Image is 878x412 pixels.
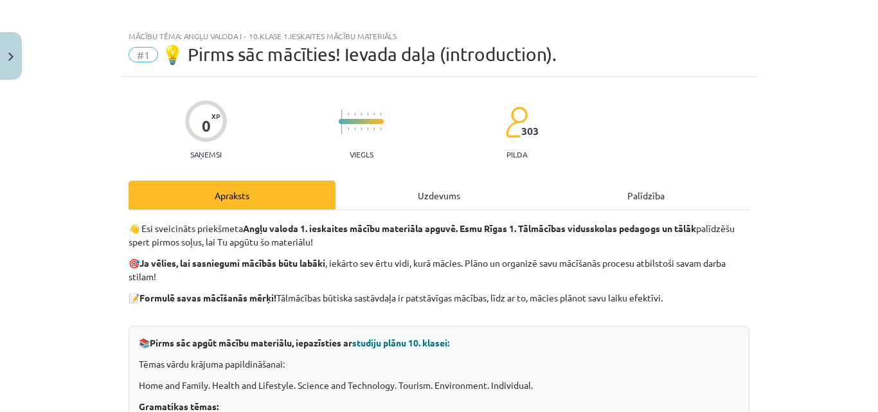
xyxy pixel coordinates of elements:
[542,181,749,210] div: Palīdzība
[202,117,211,135] div: 0
[139,292,276,303] strong: Formulē savas mācīšanās mērķi!
[139,400,219,412] strong: Gramatikas tēmas:
[373,112,375,116] img: icon-short-line-57e1e144782c952c97e751825c79c345078a6d821885a25fce030b3d8c18986b.svg
[341,109,343,134] img: icon-long-line-d9ea69661e0d244f92f715978eff75569469978d946b2353a9bb055b3ed8787d.svg
[129,47,158,62] span: #1
[505,106,528,138] img: students-c634bb4e5e11cddfef0936a35e636f08e4e9abd3cc4e673bd6f9a4125e45ecb1.svg
[354,127,355,130] img: icon-short-line-57e1e144782c952c97e751825c79c345078a6d821885a25fce030b3d8c18986b.svg
[348,127,349,130] img: icon-short-line-57e1e144782c952c97e751825c79c345078a6d821885a25fce030b3d8c18986b.svg
[129,181,336,210] div: Apraksts
[521,125,539,137] span: 303
[161,44,557,65] span: 💡 Pirms sāc mācīties! Ievada daļa (introduction).
[139,357,739,371] p: Tēmas vārdu krājuma papildināšanai:
[373,127,375,130] img: icon-short-line-57e1e144782c952c97e751825c79c345078a6d821885a25fce030b3d8c18986b.svg
[506,150,527,159] p: pilda
[211,112,220,120] span: XP
[185,150,227,159] p: Saņemsi
[8,53,13,61] img: icon-close-lesson-0947bae3869378f0d4975bcd49f059093ad1ed9edebbc8119c70593378902aed.svg
[243,222,696,234] strong: Angļu valoda 1. ieskaites mācību materiāla apguvē. Esmu Rīgas 1. Tālmācības vidusskolas pedagogs ...
[352,337,449,348] span: studiju plānu 10. klasei:
[348,112,349,116] img: icon-short-line-57e1e144782c952c97e751825c79c345078a6d821885a25fce030b3d8c18986b.svg
[361,127,362,130] img: icon-short-line-57e1e144782c952c97e751825c79c345078a6d821885a25fce030b3d8c18986b.svg
[350,150,373,159] p: Viegls
[139,336,739,350] p: 📚
[139,379,739,392] p: Home and Family. Health and Lifestyle. Science and Technology. Tourism. Environment. Individual.
[150,337,449,348] strong: Pirms sāc apgūt mācību materiālu, iepazīsties ar
[361,112,362,116] img: icon-short-line-57e1e144782c952c97e751825c79c345078a6d821885a25fce030b3d8c18986b.svg
[380,127,381,130] img: icon-short-line-57e1e144782c952c97e751825c79c345078a6d821885a25fce030b3d8c18986b.svg
[129,31,749,40] div: Mācību tēma: Angļu valoda i - 10.klase 1.ieskaites mācību materiāls
[354,112,355,116] img: icon-short-line-57e1e144782c952c97e751825c79c345078a6d821885a25fce030b3d8c18986b.svg
[129,291,749,318] p: 📝 Tālmācības būtiska sastāvdaļa ir patstāvīgas mācības, līdz ar to, mācies plānot savu laiku efek...
[139,257,325,269] strong: Ja vēlies, lai sasniegumi mācībās būtu labāki
[336,181,542,210] div: Uzdevums
[129,222,749,249] p: 👋 Esi sveicināts priekšmeta palīdzēšu spert pirmos soļus, lai Tu apgūtu šo materiālu!
[129,256,749,283] p: 🎯 , iekārto sev ērtu vidi, kurā mācies. Plāno un organizē savu mācīšanās procesu atbilstoši savam...
[367,112,368,116] img: icon-short-line-57e1e144782c952c97e751825c79c345078a6d821885a25fce030b3d8c18986b.svg
[380,112,381,116] img: icon-short-line-57e1e144782c952c97e751825c79c345078a6d821885a25fce030b3d8c18986b.svg
[367,127,368,130] img: icon-short-line-57e1e144782c952c97e751825c79c345078a6d821885a25fce030b3d8c18986b.svg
